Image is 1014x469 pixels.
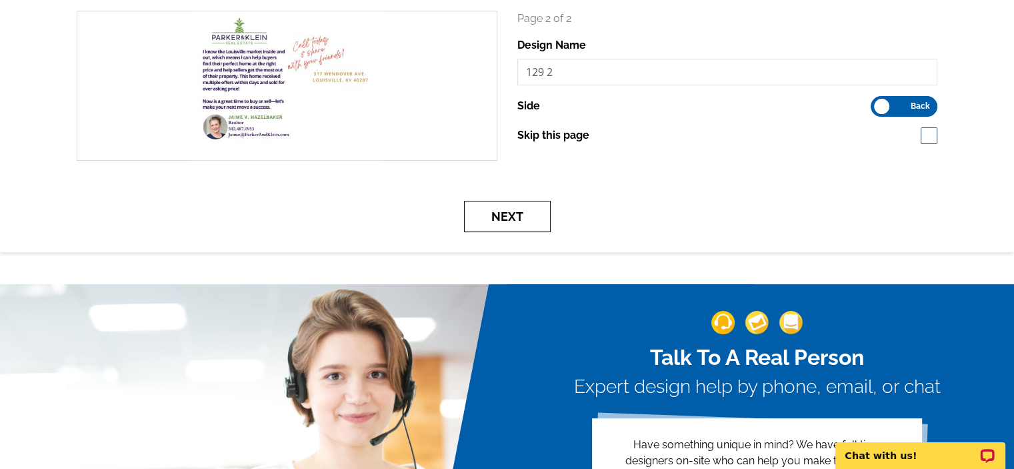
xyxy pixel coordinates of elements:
[517,11,938,27] p: Page 2 of 2
[827,427,1014,469] iframe: LiveChat chat widget
[574,345,941,370] h2: Talk To A Real Person
[517,37,586,53] label: Design Name
[517,127,589,143] label: Skip this page
[779,311,803,334] img: support-img-3_1.png
[574,376,941,398] h3: Expert design help by phone, email, or chat
[517,59,938,85] input: File Name
[464,201,551,232] button: Next
[745,311,769,334] img: support-img-2.png
[711,311,735,334] img: support-img-1.png
[517,98,540,114] label: Side
[911,103,930,109] span: Back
